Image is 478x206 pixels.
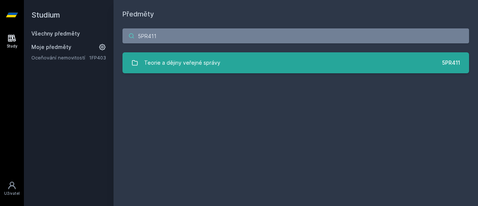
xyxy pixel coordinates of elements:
div: Study [7,43,18,49]
div: Uživatel [4,191,20,196]
a: Všechny předměty [31,30,80,37]
span: Moje předměty [31,43,71,51]
a: 1FP403 [89,55,106,61]
h1: Předměty [122,9,469,19]
input: Název nebo ident předmětu… [122,28,469,43]
div: 5PR411 [442,59,460,67]
div: Teorie a dějiny veřejné správy [144,55,220,70]
a: Study [1,30,22,53]
a: Teorie a dějiny veřejné správy 5PR411 [122,52,469,73]
a: Oceňování nemovitostí [31,54,89,61]
a: Uživatel [1,177,22,200]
